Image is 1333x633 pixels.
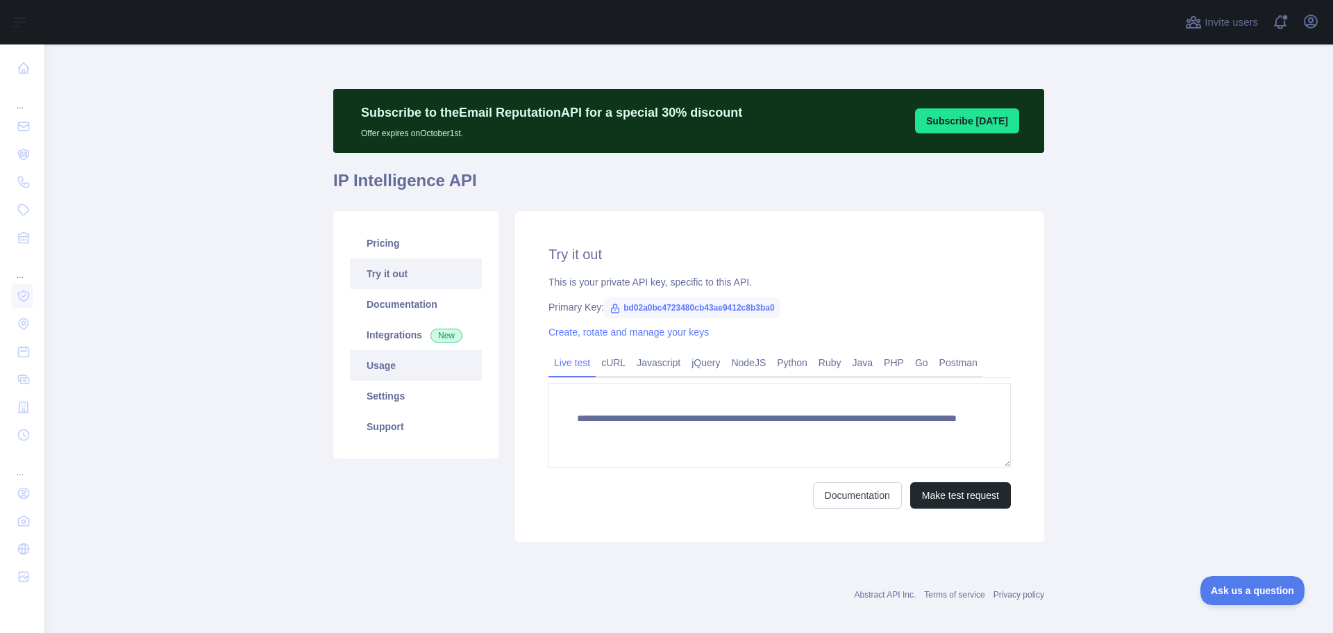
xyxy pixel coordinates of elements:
[813,352,847,374] a: Ruby
[430,329,462,343] span: New
[350,258,482,289] a: Try it out
[910,482,1011,509] button: Make test request
[847,352,879,374] a: Java
[934,352,983,374] a: Postman
[361,103,742,122] p: Subscribe to the Email Reputation API for a special 30 % discount
[11,83,33,111] div: ...
[994,590,1044,600] a: Privacy policy
[771,352,813,374] a: Python
[726,352,771,374] a: NodeJS
[1200,576,1305,605] iframe: Toggle Customer Support
[813,482,902,509] a: Documentation
[915,108,1019,133] button: Subscribe [DATE]
[11,253,33,281] div: ...
[548,275,1011,289] div: This is your private API key, specific to this API.
[631,352,686,374] a: Javascript
[548,300,1011,314] div: Primary Key:
[361,122,742,139] p: Offer expires on October 1st.
[11,450,33,478] div: ...
[878,352,909,374] a: PHP
[548,327,709,338] a: Create, rotate and manage your keys
[604,297,780,318] span: bd02a0bc4723480cb43ae9412c8b3ba0
[350,228,482,258] a: Pricing
[350,411,482,442] a: Support
[333,170,1044,203] h1: IP Intelligence API
[1182,11,1261,33] button: Invite users
[548,352,596,374] a: Live test
[350,381,482,411] a: Settings
[596,352,631,374] a: cURL
[909,352,934,374] a: Go
[924,590,984,600] a: Terms of service
[350,289,482,320] a: Documentation
[1205,15,1258,31] span: Invite users
[686,352,726,374] a: jQuery
[855,590,916,600] a: Abstract API Inc.
[548,245,1011,264] h2: Try it out
[350,350,482,381] a: Usage
[350,320,482,350] a: Integrations New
